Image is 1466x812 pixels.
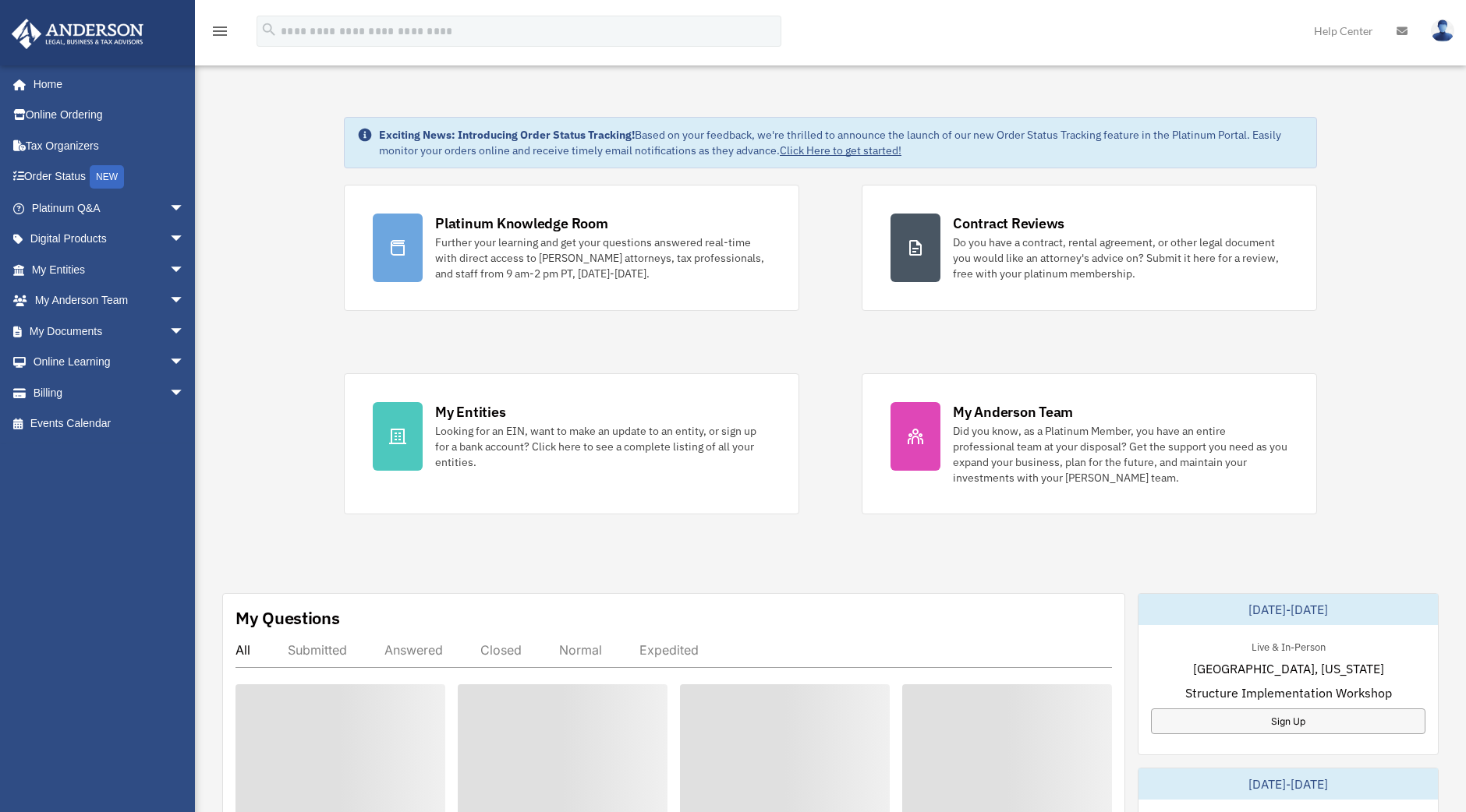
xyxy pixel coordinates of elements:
a: Order StatusNEW [11,161,208,193]
a: Platinum Q&Aarrow_drop_down [11,192,208,224]
div: Normal [559,642,602,658]
a: Sign Up [1151,708,1425,734]
a: Billingarrow_drop_down [11,377,208,408]
a: menu [211,27,229,41]
div: Submitted [288,642,347,658]
span: arrow_drop_down [169,224,200,256]
div: Do you have a contract, rental agreement, or other legal document you would like an attorney's ad... [953,235,1288,281]
a: Home [11,69,200,100]
div: Platinum Knowledge Room [435,214,608,233]
span: [GEOGRAPHIC_DATA], [US_STATE] [1193,659,1384,678]
div: [DATE]-[DATE] [1138,594,1438,625]
div: Based on your feedback, we're thrilled to announce the launch of our new Order Status Tracking fe... [379,127,1304,158]
a: My Anderson Team Did you know, as a Platinum Member, you have an entire professional team at your... [862,373,1317,514]
div: Answered [384,642,443,658]
a: Digital Productsarrow_drop_down [11,224,208,255]
span: arrow_drop_down [169,347,200,379]
div: Closed [480,642,522,658]
div: Looking for an EIN, want to make an update to an entity, or sign up for a bank account? Click her... [435,423,770,470]
div: All [235,642,250,658]
div: Expedited [639,642,699,658]
div: Live & In-Person [1239,637,1338,654]
span: arrow_drop_down [169,377,200,409]
a: Online Learningarrow_drop_down [11,347,208,378]
div: My Questions [235,606,340,630]
div: My Anderson Team [953,402,1073,422]
div: NEW [90,165,124,189]
a: Platinum Knowledge Room Further your learning and get your questions answered real-time with dire... [344,185,799,311]
a: My Entitiesarrow_drop_down [11,254,208,285]
span: arrow_drop_down [169,254,200,286]
a: Online Ordering [11,100,208,131]
div: Contract Reviews [953,214,1064,233]
a: Click Here to get started! [780,143,901,157]
i: menu [211,22,229,41]
span: arrow_drop_down [169,192,200,224]
i: search [260,21,278,38]
a: Contract Reviews Do you have a contract, rental agreement, or other legal document you would like... [862,185,1317,311]
strong: Exciting News: Introducing Order Status Tracking! [379,128,635,142]
a: My Anderson Teamarrow_drop_down [11,285,208,316]
a: My Documentsarrow_drop_down [11,316,208,347]
div: Did you know, as a Platinum Member, you have an entire professional team at your disposal? Get th... [953,423,1288,485]
a: Events Calendar [11,408,208,440]
span: arrow_drop_down [169,316,200,348]
span: Structure Implementation Workshop [1185,683,1392,702]
img: Anderson Advisors Platinum Portal [7,19,148,49]
div: [DATE]-[DATE] [1138,768,1438,800]
img: User Pic [1431,19,1454,42]
a: My Entities Looking for an EIN, want to make an update to an entity, or sign up for a bank accoun... [344,373,799,514]
span: arrow_drop_down [169,285,200,317]
div: Further your learning and get your questions answered real-time with direct access to [PERSON_NAM... [435,235,770,281]
div: My Entities [435,402,505,422]
a: Tax Organizers [11,130,208,161]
